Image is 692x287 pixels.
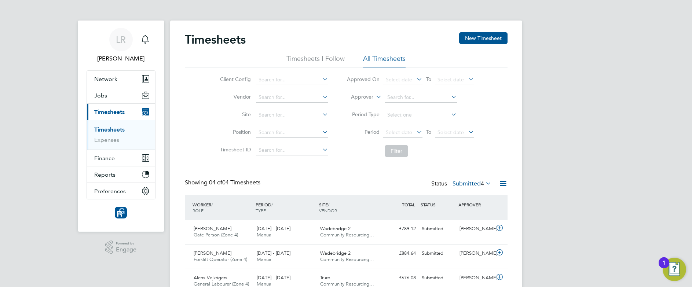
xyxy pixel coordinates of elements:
[87,54,155,63] span: Leanne Rayner
[256,92,328,103] input: Search for...
[347,129,380,135] label: Period
[87,87,155,103] button: Jobs
[256,145,328,155] input: Search for...
[87,166,155,183] button: Reports
[320,281,374,287] span: Community Resourcing…
[320,225,351,232] span: Wadebridge 2
[424,74,433,84] span: To
[347,76,380,82] label: Approved On
[481,180,484,187] span: 4
[453,180,491,187] label: Submitted
[381,223,419,235] div: £789.12
[256,110,328,120] input: Search for...
[87,28,155,63] a: LR[PERSON_NAME]
[94,76,117,82] span: Network
[419,247,457,260] div: Submitted
[211,202,213,207] span: /
[419,223,457,235] div: Submitted
[424,127,433,137] span: To
[385,92,457,103] input: Search for...
[457,223,495,235] div: [PERSON_NAME]
[402,202,415,207] span: TOTAL
[381,272,419,284] div: £676.08
[194,250,231,256] span: [PERSON_NAME]
[116,247,136,253] span: Engage
[662,263,666,272] div: 1
[437,76,464,83] span: Select date
[94,108,125,115] span: Timesheets
[347,111,380,118] label: Period Type
[218,129,251,135] label: Position
[431,179,493,189] div: Status
[94,136,119,143] a: Expenses
[218,111,251,118] label: Site
[286,54,345,67] li: Timesheets I Follow
[385,110,457,120] input: Select one
[317,198,381,217] div: SITE
[94,126,125,133] a: Timesheets
[328,202,329,207] span: /
[116,240,136,247] span: Powered by
[185,179,262,187] div: Showing
[320,256,374,262] span: Community Resourcing…
[94,155,115,162] span: Finance
[194,256,247,262] span: Forklift Operator (Zone 4)
[319,207,337,213] span: VENDOR
[191,198,254,217] div: WORKER
[105,240,136,254] a: Powered byEngage
[115,207,127,218] img: resourcinggroup-logo-retina.png
[257,232,272,238] span: Manual
[116,35,126,44] span: LR
[457,198,495,211] div: APPROVER
[663,258,686,281] button: Open Resource Center, 1 new notification
[386,76,412,83] span: Select date
[194,281,249,287] span: General Labourer (Zone 4)
[87,150,155,166] button: Finance
[78,21,164,232] nav: Main navigation
[87,71,155,87] button: Network
[271,202,273,207] span: /
[419,272,457,284] div: Submitted
[437,129,464,136] span: Select date
[381,247,419,260] div: £884.64
[257,250,290,256] span: [DATE] - [DATE]
[218,93,251,100] label: Vendor
[385,145,408,157] button: Filter
[256,207,266,213] span: TYPE
[94,92,107,99] span: Jobs
[256,128,328,138] input: Search for...
[457,247,495,260] div: [PERSON_NAME]
[94,188,126,195] span: Preferences
[257,281,272,287] span: Manual
[194,225,231,232] span: [PERSON_NAME]
[218,146,251,153] label: Timesheet ID
[218,76,251,82] label: Client Config
[87,183,155,199] button: Preferences
[340,93,373,101] label: Approver
[209,179,222,186] span: 04 of
[457,272,495,284] div: [PERSON_NAME]
[320,232,374,238] span: Community Resourcing…
[87,207,155,218] a: Go to home page
[257,225,290,232] span: [DATE] - [DATE]
[193,207,204,213] span: ROLE
[320,250,351,256] span: Wadebridge 2
[94,171,116,178] span: Reports
[185,32,246,47] h2: Timesheets
[459,32,508,44] button: New Timesheet
[194,275,227,281] span: Alens Vejkrigers
[254,198,317,217] div: PERIOD
[363,54,406,67] li: All Timesheets
[320,275,330,281] span: Truro
[257,256,272,262] span: Manual
[419,198,457,211] div: STATUS
[194,232,238,238] span: Gate Person (Zone 4)
[87,104,155,120] button: Timesheets
[386,129,412,136] span: Select date
[209,179,260,186] span: 04 Timesheets
[256,75,328,85] input: Search for...
[87,120,155,150] div: Timesheets
[257,275,290,281] span: [DATE] - [DATE]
